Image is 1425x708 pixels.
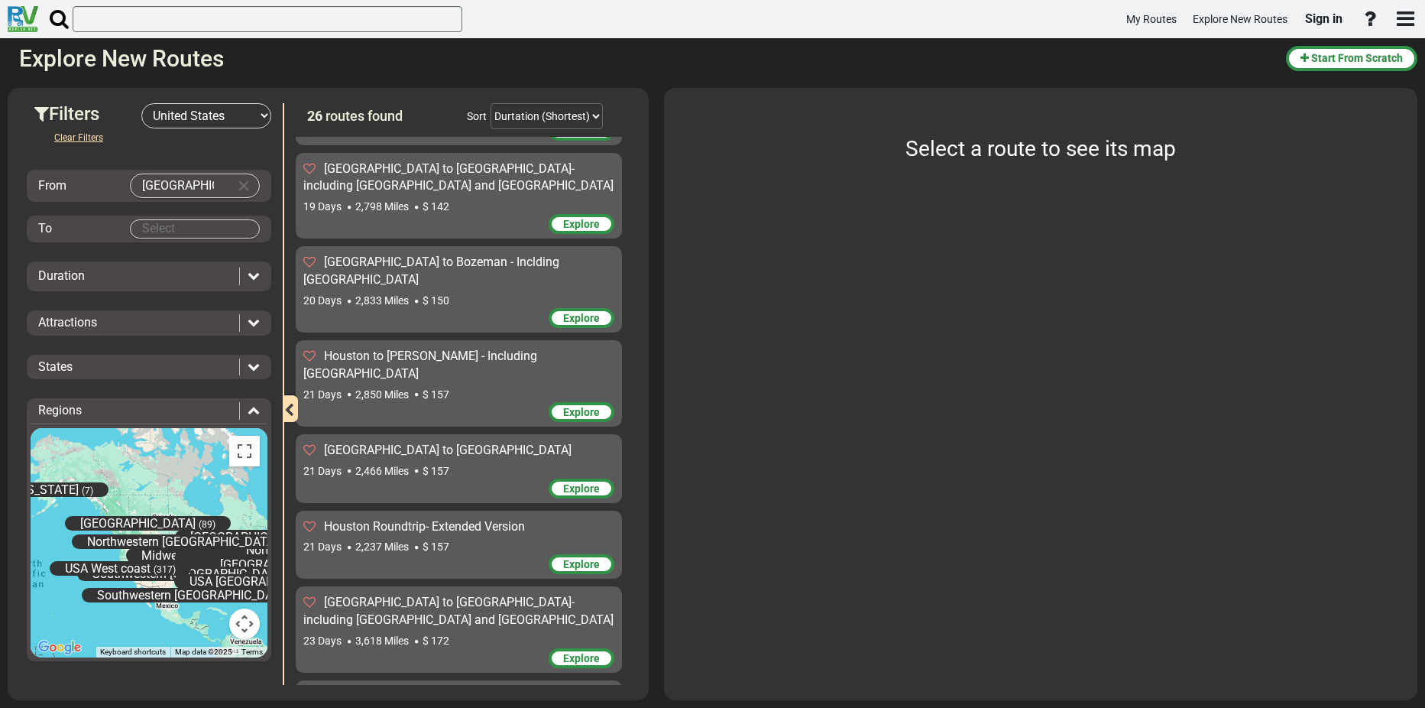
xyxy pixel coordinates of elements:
[42,128,115,147] button: Clear Filters
[229,436,260,466] button: Toggle fullscreen view
[296,434,622,503] div: [GEOGRAPHIC_DATA] to [GEOGRAPHIC_DATA] 21 Days 2,466 Miles $ 157 Explore
[131,220,259,238] input: Select
[563,218,600,230] span: Explore
[296,340,622,427] div: Houston to [PERSON_NAME] - Including [GEOGRAPHIC_DATA] 21 Days 2,850 Miles $ 157 Explore
[355,635,409,647] span: 3,618 Miles
[229,609,260,639] button: Map camera controls
[355,541,409,553] span: 2,237 Miles
[325,108,403,124] span: routes found
[563,406,600,418] span: Explore
[80,516,196,531] span: [GEOGRAPHIC_DATA]
[549,214,614,234] div: Explore
[175,648,232,656] span: Map data ©2025
[87,534,277,549] span: Northwestern [GEOGRAPHIC_DATA]
[31,268,267,285] div: Duration
[296,511,622,580] div: Houston Roundtrip- Extended Version 21 Days 2,237 Miles $ 157 Explore
[8,6,38,32] img: RvPlanetLogo.png
[1286,46,1417,71] button: Start From Scratch
[65,561,151,576] span: USA West coast
[423,541,449,553] span: $ 157
[549,308,614,328] div: Explore
[355,294,409,307] span: 2,833 Miles
[303,161,614,193] span: [GEOGRAPHIC_DATA] to [GEOGRAPHIC_DATA]- including [GEOGRAPHIC_DATA] and [GEOGRAPHIC_DATA]
[324,443,572,457] span: [GEOGRAPHIC_DATA] to [GEOGRAPHIC_DATA]
[1126,13,1177,25] span: My Routes
[296,586,622,673] div: [GEOGRAPHIC_DATA] to [GEOGRAPHIC_DATA]- including [GEOGRAPHIC_DATA] and [GEOGRAPHIC_DATA] 23 Days...
[563,652,600,664] span: Explore
[1186,5,1294,34] a: Explore New Routes
[303,200,342,213] span: 19 Days
[467,109,487,124] div: Sort
[38,178,66,193] span: From
[303,349,537,381] span: Houston to [PERSON_NAME] - Including [GEOGRAPHIC_DATA]
[423,200,449,213] span: $ 142
[38,359,73,374] span: States
[1298,3,1349,35] a: Sign in
[303,595,614,627] span: [GEOGRAPHIC_DATA] to [GEOGRAPHIC_DATA]- including [GEOGRAPHIC_DATA] and [GEOGRAPHIC_DATA]
[189,574,331,589] span: USA [GEOGRAPHIC_DATA]
[303,541,342,553] span: 21 Days
[423,465,449,477] span: $ 157
[38,268,85,283] span: Duration
[1305,11,1342,26] span: Sign in
[31,314,267,332] div: Attractions
[303,294,342,307] span: 20 Days
[423,635,449,647] span: $ 172
[154,564,176,575] span: (317)
[355,465,409,477] span: 2,466 Miles
[355,388,409,401] span: 2,850 Miles
[100,647,166,658] button: Keyboard shortcuts
[303,255,559,287] span: [GEOGRAPHIC_DATA] to Bozeman - Inclding [GEOGRAPHIC_DATA]
[324,519,525,534] span: Houston Roundtrip- Extended Version
[38,221,52,235] span: To
[97,588,290,602] span: Southwestern [GEOGRAPHIC_DATA]
[303,635,342,647] span: 23 Days
[19,46,1274,71] h2: Explore New Routes
[38,315,97,330] span: Attractions
[303,388,342,401] span: 21 Days
[563,558,600,570] span: Explore
[423,294,449,307] span: $ 150
[563,312,600,324] span: Explore
[303,465,342,477] span: 21 Days
[31,359,267,376] div: States
[1119,5,1184,34] a: My Routes
[296,246,622,333] div: [GEOGRAPHIC_DATA] to Bozeman - Inclding [GEOGRAPHIC_DATA] 20 Days 2,833 Miles $ 150 Explore
[241,648,263,656] a: Terms (opens in new tab)
[232,174,255,197] button: Clear Input
[34,638,85,658] img: Google
[307,108,322,124] span: 26
[38,403,82,417] span: Regions
[1311,52,1403,64] span: Start From Scratch
[549,554,614,574] div: Explore
[563,482,600,495] span: Explore
[549,402,614,422] div: Explore
[423,388,449,401] span: $ 157
[16,482,79,497] span: [US_STATE]
[82,486,93,496] span: (7)
[1193,13,1287,25] span: Explore New Routes
[131,174,228,197] input: Select
[296,153,622,239] div: [GEOGRAPHIC_DATA] to [GEOGRAPHIC_DATA]- including [GEOGRAPHIC_DATA] and [GEOGRAPHIC_DATA] 19 Days...
[549,479,614,499] div: Explore
[905,136,1176,161] span: Select a route to see its map
[34,638,85,658] a: Open this area in Google Maps (opens a new window)
[199,519,215,530] span: (89)
[355,200,409,213] span: 2,798 Miles
[549,648,614,668] div: Explore
[31,402,267,420] div: Regions
[34,104,141,124] h3: Filters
